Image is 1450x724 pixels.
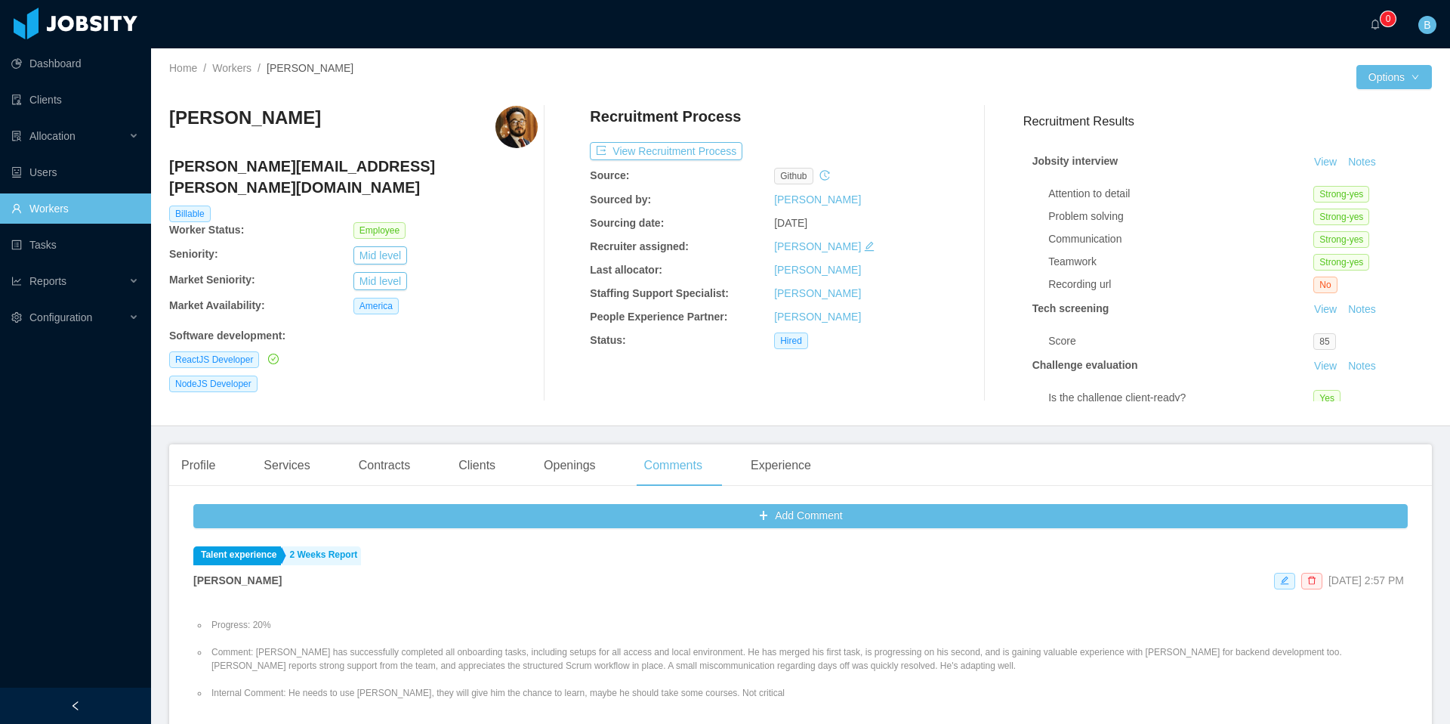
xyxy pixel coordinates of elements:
a: icon: exportView Recruitment Process [590,145,742,157]
a: [PERSON_NAME] [774,240,861,252]
b: Last allocator: [590,264,662,276]
i: icon: check-circle [268,354,279,364]
a: [PERSON_NAME] [774,193,861,206]
b: Recruiter assigned: [590,240,689,252]
span: Employee [353,222,406,239]
b: Worker Status: [169,224,244,236]
div: Score [1048,333,1313,349]
a: icon: auditClients [11,85,139,115]
i: icon: bell [1370,19,1381,29]
b: Seniority: [169,248,218,260]
span: ReactJS Developer [169,351,259,368]
strong: Challenge evaluation [1032,359,1138,371]
span: America [353,298,399,314]
a: icon: userWorkers [11,193,139,224]
div: Is the challenge client-ready? [1048,390,1313,406]
span: NodeJS Developer [169,376,258,392]
span: B [1424,16,1430,34]
span: Strong-yes [1313,209,1369,225]
b: Software development : [169,330,285,342]
button: Notes [1342,153,1382,172]
sup: 0 [1381,11,1396,26]
div: Contracts [347,444,422,487]
span: No [1313,277,1337,293]
span: Yes [1313,390,1340,407]
a: Workers [212,62,251,74]
a: icon: check-circle [265,353,279,365]
span: 85 [1313,333,1335,350]
div: Profile [169,444,227,487]
span: Configuration [29,311,92,323]
span: [DATE] 2:57 PM [1328,574,1404,586]
div: Communication [1048,231,1313,247]
button: Notes [1342,357,1382,376]
span: Strong-yes [1313,186,1369,203]
div: Experience [739,444,823,487]
a: icon: robotUsers [11,157,139,187]
i: icon: edit [864,241,875,252]
span: / [258,62,261,74]
b: Sourcing date: [590,217,664,229]
b: Staffing Support Specialist: [590,287,729,299]
div: Openings [532,444,608,487]
a: [PERSON_NAME] [774,287,861,299]
span: github [774,168,813,184]
i: icon: delete [1307,576,1316,585]
i: icon: solution [11,131,22,141]
b: Market Seniority: [169,274,255,286]
b: People Experience Partner: [590,311,727,323]
a: icon: pie-chartDashboard [11,48,139,79]
span: Strong-yes [1313,231,1369,248]
b: Status: [590,334,625,346]
button: icon: plusAdd Comment [193,504,1408,528]
a: Talent experience [193,546,281,565]
span: Strong-yes [1313,254,1369,271]
a: View [1309,303,1342,315]
h4: Recruitment Process [590,106,741,127]
a: View [1309,360,1342,372]
a: View [1309,156,1342,168]
strong: Jobsity interview [1032,155,1118,167]
div: Clients [446,444,507,487]
a: Home [169,62,197,74]
div: Problem solving [1048,209,1313,224]
a: icon: profileTasks [11,230,139,260]
li: Progress: 20% [208,618,1408,632]
button: Mid level [353,246,407,265]
span: [PERSON_NAME] [267,62,353,74]
span: [DATE] [774,217,807,229]
div: Recording url [1048,277,1313,292]
a: [PERSON_NAME] [774,264,861,276]
b: Source: [590,169,629,181]
div: Services [251,444,322,487]
span: Reports [29,275,66,287]
strong: [PERSON_NAME] [193,574,282,586]
div: Comments [632,444,714,487]
h4: [PERSON_NAME][EMAIL_ADDRESS][PERSON_NAME][DOMAIN_NAME] [169,156,538,198]
div: Attention to detail [1048,186,1313,202]
span: Hired [774,333,808,349]
a: 2 Weeks Report [282,546,362,565]
button: Optionsicon: down [1356,65,1432,89]
h3: [PERSON_NAME] [169,106,321,130]
button: Notes [1342,301,1382,319]
i: icon: history [819,170,830,181]
h3: Recruitment Results [1023,112,1432,131]
i: icon: setting [11,312,22,323]
i: icon: line-chart [11,276,22,286]
b: Sourced by: [590,193,651,206]
button: icon: exportView Recruitment Process [590,142,742,160]
b: Market Availability: [169,299,265,311]
img: 6d6bf6d3-4627-4e75-af2b-4d24eceaeaa3_6703ec1a293b3-400w.png [495,106,538,148]
a: [PERSON_NAME] [774,311,861,323]
span: Billable [169,206,211,222]
li: Comment: [PERSON_NAME] has successfully completed all onboarding tasks, including setups for all ... [208,645,1408,673]
span: / [203,62,206,74]
i: icon: edit [1280,576,1289,585]
div: Teamwork [1048,254,1313,270]
li: Internal Comment: He needs to use [PERSON_NAME], they will give him the chance to learn, maybe he... [208,686,1408,700]
button: Mid level [353,272,407,290]
span: Allocation [29,130,76,142]
strong: Tech screening [1032,302,1109,314]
